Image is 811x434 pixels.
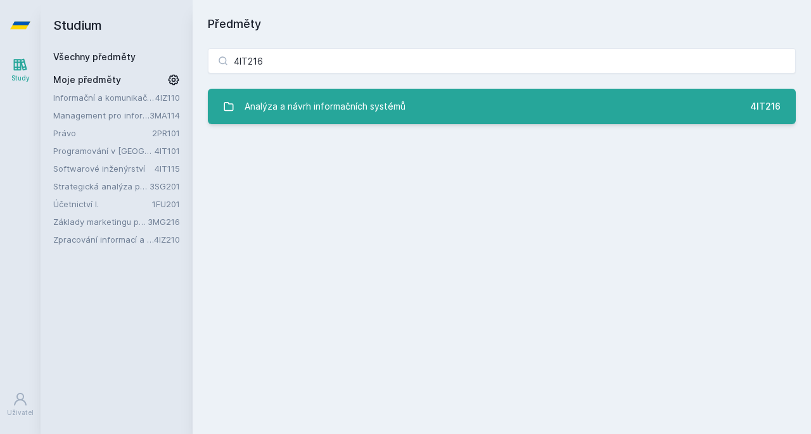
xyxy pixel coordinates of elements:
a: 1FU201 [152,199,180,209]
a: Právo [53,127,152,139]
a: Softwarové inženýrství [53,162,155,175]
a: 4IT115 [155,163,180,174]
div: Uživatel [7,408,34,418]
a: Strategická analýza pro informatiky a statistiky [53,180,150,193]
a: Management pro informatiky a statistiky [53,109,150,122]
a: 4IZ210 [154,234,180,245]
a: 3SG201 [150,181,180,191]
a: Informační a komunikační technologie [53,91,155,104]
div: 4IT216 [750,100,781,113]
span: Moje předměty [53,73,121,86]
a: 4IT101 [155,146,180,156]
a: Účetnictví I. [53,198,152,210]
a: Study [3,51,38,89]
h1: Předměty [208,15,796,33]
div: Study [11,73,30,83]
a: Zpracování informací a znalostí [53,233,154,246]
a: Uživatel [3,385,38,424]
a: 4IZ110 [155,93,180,103]
a: 3MG216 [148,217,180,227]
a: 2PR101 [152,128,180,138]
a: Základy marketingu pro informatiky a statistiky [53,215,148,228]
input: Název nebo ident předmětu… [208,48,796,73]
div: Analýza a návrh informačních systémů [245,94,405,119]
a: 3MA114 [150,110,180,120]
a: Programování v [GEOGRAPHIC_DATA] [53,144,155,157]
a: Všechny předměty [53,51,136,62]
a: Analýza a návrh informačních systémů 4IT216 [208,89,796,124]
